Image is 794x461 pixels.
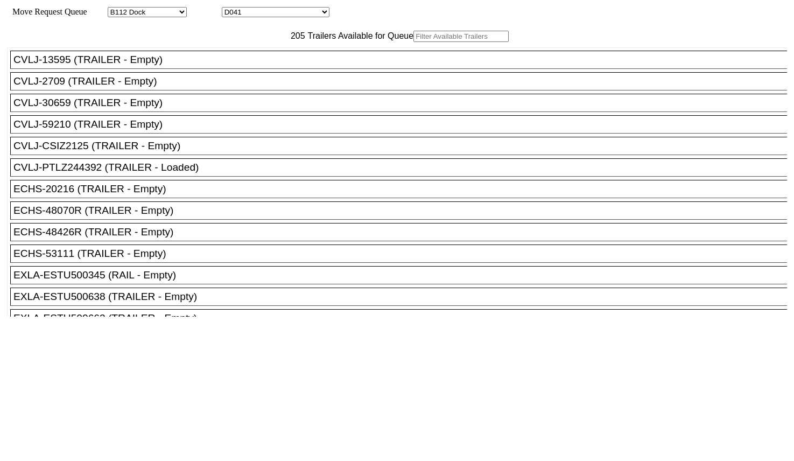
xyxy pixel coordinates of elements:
div: CVLJ-59210 (TRAILER - Empty) [13,118,793,130]
div: CVLJ-2709 (TRAILER - Empty) [13,75,793,87]
div: ECHS-48070R (TRAILER - Empty) [13,205,793,216]
div: ECHS-48426R (TRAILER - Empty) [13,226,793,238]
div: EXLA-ESTU500663 (TRAILER - Empty) [13,312,793,324]
div: ECHS-20216 (TRAILER - Empty) [13,183,793,195]
div: CVLJ-13595 (TRAILER - Empty) [13,54,793,66]
input: Filter Available Trailers [413,31,509,42]
span: Location [189,7,220,16]
div: EXLA-ESTU500345 (RAIL - Empty) [13,269,793,281]
span: 205 [285,31,305,40]
span: Move Request Queue [7,7,87,16]
div: ECHS-53111 (TRAILER - Empty) [13,248,793,260]
span: Trailers Available for Queue [305,31,414,40]
div: CVLJ-CSIZ2125 (TRAILER - Empty) [13,140,793,152]
div: CVLJ-30659 (TRAILER - Empty) [13,97,793,109]
div: EXLA-ESTU500638 (TRAILER - Empty) [13,291,793,303]
div: CVLJ-PTLZ244392 (TRAILER - Loaded) [13,162,793,173]
span: Area [89,7,106,16]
